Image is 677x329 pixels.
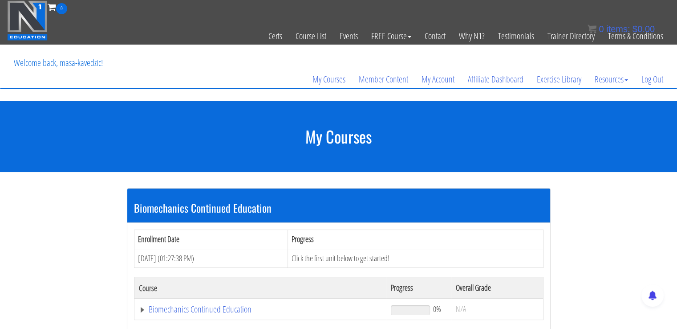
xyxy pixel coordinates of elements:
a: Resources [588,58,635,101]
p: Welcome back, masa-kavedzic! [7,45,109,81]
th: Progress [386,277,451,299]
a: My Courses [306,58,352,101]
a: Events [333,14,365,58]
a: Contact [418,14,452,58]
a: Testimonials [491,14,541,58]
a: Terms & Conditions [601,14,670,58]
bdi: 0.00 [632,24,655,34]
th: Progress [288,230,543,249]
a: Biomechanics Continued Education [139,305,382,314]
th: Enrollment Date [134,230,288,249]
a: Log Out [635,58,670,101]
a: 0 [48,1,67,13]
h3: Biomechanics Continued Education [134,202,543,214]
a: FREE Course [365,14,418,58]
a: Why N1? [452,14,491,58]
th: Overall Grade [451,277,543,299]
span: 0 [599,24,604,34]
a: Affiliate Dashboard [461,58,530,101]
img: n1-education [7,0,48,41]
a: Member Content [352,58,415,101]
a: Trainer Directory [541,14,601,58]
a: Course List [289,14,333,58]
img: icon11.png [588,25,596,33]
td: [DATE] (01:27:38 PM) [134,249,288,268]
span: $ [632,24,637,34]
span: items: [606,24,630,34]
a: Certs [262,14,289,58]
a: 0 items: $0.00 [588,24,655,34]
a: My Account [415,58,461,101]
span: 0 [56,3,67,14]
span: 0% [433,304,441,314]
a: Exercise Library [530,58,588,101]
td: Click the first unit below to get started! [288,249,543,268]
th: Course [134,277,386,299]
td: N/A [451,299,543,320]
